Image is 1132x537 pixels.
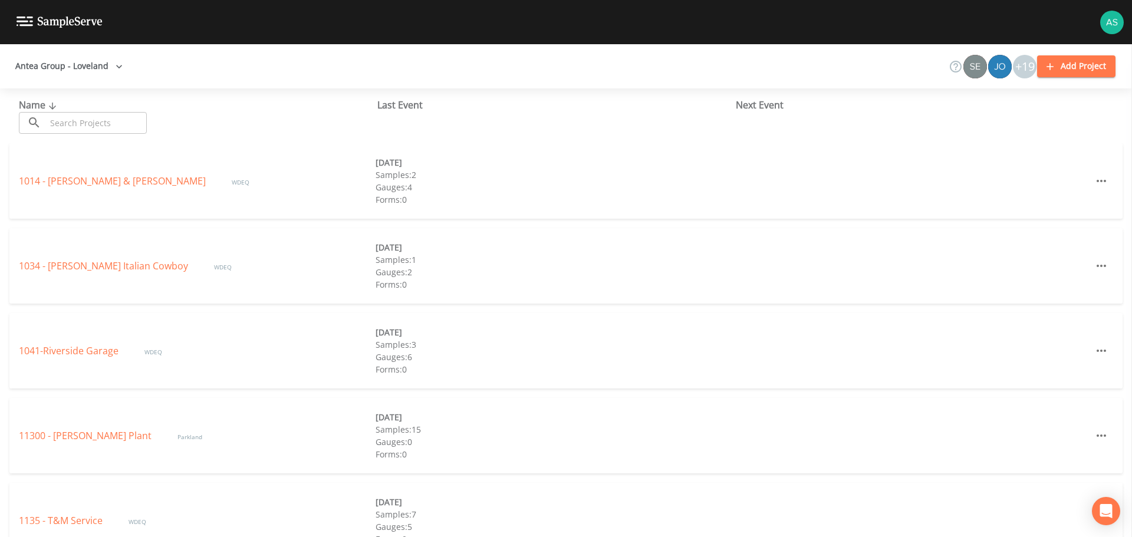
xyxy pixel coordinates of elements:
span: WDEQ [214,263,232,271]
img: 52efdf5eb87039e5b40670955cfdde0b [963,55,987,78]
img: d2de15c11da5451b307a030ac90baa3e [988,55,1012,78]
a: 1135 - T&M Service [19,514,105,527]
div: Samples: 1 [376,253,732,266]
img: logo [17,17,103,28]
div: Gauges: 4 [376,181,732,193]
div: Open Intercom Messenger [1092,497,1120,525]
div: +19 [1013,55,1036,78]
span: WDEQ [232,178,249,186]
div: Gauges: 5 [376,520,732,533]
div: Last Event [377,98,736,112]
div: Samples: 7 [376,508,732,520]
div: Samples: 2 [376,169,732,181]
button: Add Project [1037,55,1115,77]
div: Samples: 3 [376,338,732,351]
div: Forms: 0 [376,193,732,206]
span: WDEQ [129,518,146,526]
button: Antea Group - Loveland [11,55,127,77]
div: [DATE] [376,411,732,423]
span: Name [19,98,60,111]
a: 1014 - [PERSON_NAME] & [PERSON_NAME] [19,174,208,187]
div: Josh Watzak [988,55,1012,78]
div: [DATE] [376,241,732,253]
div: Next Event [736,98,1094,112]
a: 1034 - [PERSON_NAME] Italian Cowboy [19,259,190,272]
div: Gauges: 0 [376,436,732,448]
div: Gauges: 6 [376,351,732,363]
div: [DATE] [376,156,732,169]
img: 360e392d957c10372a2befa2d3a287f3 [1100,11,1124,34]
a: 1041-Riverside Garage [19,344,121,357]
span: Parkland [177,433,202,441]
div: Forms: 0 [376,363,732,375]
div: Samples: 15 [376,423,732,436]
input: Search Projects [46,112,147,134]
div: [DATE] [376,326,732,338]
div: Forms: 0 [376,278,732,291]
div: [DATE] [376,496,732,508]
span: WDEQ [144,348,162,356]
div: Sean McKinstry [963,55,988,78]
div: Forms: 0 [376,448,732,460]
div: Gauges: 2 [376,266,732,278]
a: 11300 - [PERSON_NAME] Plant [19,429,154,442]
